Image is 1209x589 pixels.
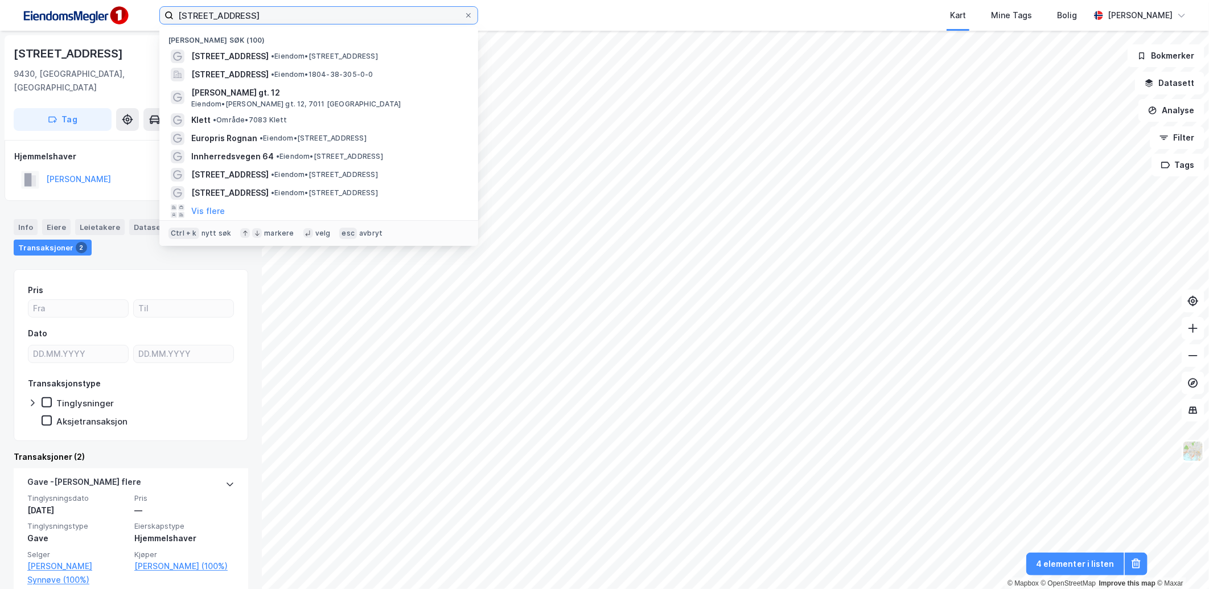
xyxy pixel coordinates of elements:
[1152,154,1204,176] button: Tags
[1007,579,1039,587] a: Mapbox
[14,219,38,235] div: Info
[1138,99,1204,122] button: Analyse
[1182,440,1204,462] img: Z
[134,521,235,531] span: Eierskapstype
[134,504,235,517] div: —
[315,229,331,238] div: velg
[28,345,128,363] input: DD.MM.YYYY
[359,229,383,238] div: avbryt
[159,27,478,47] div: [PERSON_NAME] søk (100)
[168,228,199,239] div: Ctrl + k
[191,50,269,63] span: [STREET_ADDRESS]
[28,283,43,297] div: Pris
[27,521,128,531] span: Tinglysningstype
[271,52,378,61] span: Eiendom • [STREET_ADDRESS]
[134,559,235,573] a: [PERSON_NAME] (100%)
[56,416,128,427] div: Aksjetransaksjon
[276,152,383,161] span: Eiendom • [STREET_ADDRESS]
[201,229,232,238] div: nytt søk
[28,300,128,317] input: Fra
[134,300,233,317] input: Til
[191,186,269,200] span: [STREET_ADDRESS]
[27,504,128,517] div: [DATE]
[28,377,101,390] div: Transaksjonstype
[191,113,211,127] span: Klett
[1057,9,1077,22] div: Bolig
[276,152,279,160] span: •
[56,398,114,409] div: Tinglysninger
[260,134,263,142] span: •
[271,170,378,179] span: Eiendom • [STREET_ADDRESS]
[14,450,248,464] div: Transaksjoner (2)
[1026,553,1124,575] button: 4 elementer i listen
[271,70,373,79] span: Eiendom • 1804-38-305-0-0
[174,7,464,24] input: Søk på adresse, matrikkel, gårdeiere, leietakere eller personer
[14,240,92,256] div: Transaksjoner
[1150,126,1204,149] button: Filter
[213,116,216,124] span: •
[27,493,128,503] span: Tinglysningsdato
[75,219,125,235] div: Leietakere
[1152,534,1209,589] div: Kontrollprogram for chat
[264,229,294,238] div: markere
[14,108,112,131] button: Tag
[991,9,1032,22] div: Mine Tags
[339,228,357,239] div: esc
[271,188,274,197] span: •
[260,134,367,143] span: Eiendom • [STREET_ADDRESS]
[1099,579,1155,587] a: Improve this map
[191,68,269,81] span: [STREET_ADDRESS]
[27,550,128,559] span: Selger
[1152,534,1209,589] iframe: Chat Widget
[191,168,269,182] span: [STREET_ADDRESS]
[27,475,141,493] div: Gave - [PERSON_NAME] flere
[28,327,47,340] div: Dato
[134,532,235,545] div: Hjemmelshaver
[18,3,132,28] img: F4PB6Px+NJ5v8B7XTbfpPpyloAAAAASUVORK5CYII=
[1135,72,1204,94] button: Datasett
[14,44,125,63] div: [STREET_ADDRESS]
[76,242,87,253] div: 2
[1128,44,1204,67] button: Bokmerker
[134,550,235,559] span: Kjøper
[42,219,71,235] div: Eiere
[14,150,248,163] div: Hjemmelshaver
[271,170,274,179] span: •
[27,559,128,587] a: [PERSON_NAME] Synnøve (100%)
[191,131,257,145] span: Europris Rognan
[134,493,235,503] span: Pris
[1041,579,1096,587] a: OpenStreetMap
[191,100,401,109] span: Eiendom • [PERSON_NAME] gt. 12, 7011 [GEOGRAPHIC_DATA]
[1108,9,1173,22] div: [PERSON_NAME]
[134,345,233,363] input: DD.MM.YYYY
[129,219,172,235] div: Datasett
[191,150,274,163] span: Innherredsvegen 64
[271,70,274,79] span: •
[213,116,287,125] span: Område • 7083 Klett
[14,67,196,94] div: 9430, [GEOGRAPHIC_DATA], [GEOGRAPHIC_DATA]
[191,86,464,100] span: [PERSON_NAME] gt. 12
[271,52,274,60] span: •
[271,188,378,197] span: Eiendom • [STREET_ADDRESS]
[950,9,966,22] div: Kart
[191,204,225,218] button: Vis flere
[27,532,128,545] div: Gave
